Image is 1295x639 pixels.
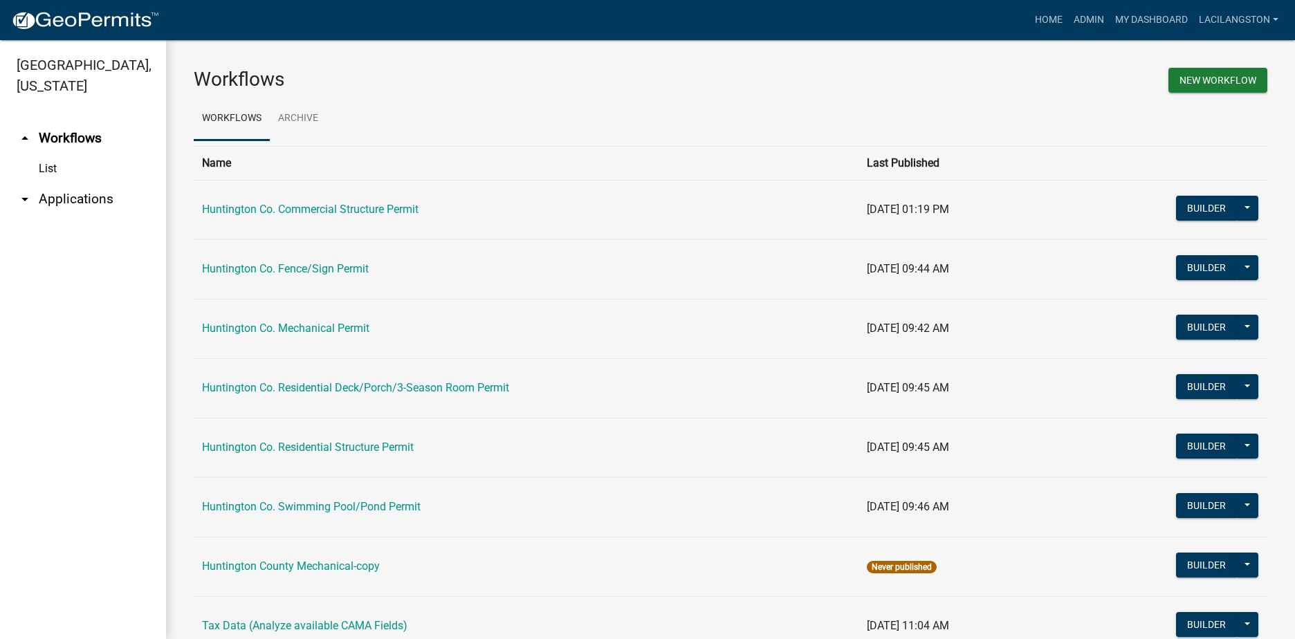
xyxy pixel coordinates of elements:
h3: Workflows [194,68,720,91]
a: My Dashboard [1110,7,1193,33]
span: [DATE] 09:45 AM [867,381,949,394]
span: [DATE] 09:45 AM [867,441,949,454]
span: [DATE] 09:42 AM [867,322,949,335]
button: Builder [1176,553,1237,577]
span: [DATE] 09:44 AM [867,262,949,275]
a: Tax Data (Analyze available CAMA Fields) [202,619,407,632]
a: Huntington Co. Swimming Pool/Pond Permit [202,500,421,513]
a: Workflows [194,97,270,141]
button: Builder [1176,374,1237,399]
button: Builder [1176,255,1237,280]
a: Huntington County Mechanical-copy [202,559,380,573]
a: Huntington Co. Commercial Structure Permit [202,203,419,216]
a: Huntington Co. Mechanical Permit [202,322,369,335]
a: Archive [270,97,327,141]
button: Builder [1176,315,1237,340]
th: Last Published [858,146,1062,180]
a: LaciLangston [1193,7,1284,33]
i: arrow_drop_down [17,191,33,207]
a: Huntington Co. Residential Deck/Porch/3-Season Room Permit [202,381,509,394]
span: [DATE] 09:46 AM [867,500,949,513]
button: Builder [1176,434,1237,459]
button: New Workflow [1168,68,1267,93]
i: arrow_drop_up [17,130,33,147]
span: [DATE] 01:19 PM [867,203,949,216]
span: [DATE] 11:04 AM [867,619,949,632]
span: Never published [867,561,937,573]
a: Admin [1068,7,1110,33]
button: Builder [1176,196,1237,221]
th: Name [194,146,858,180]
button: Builder [1176,612,1237,637]
a: Home [1029,7,1068,33]
button: Builder [1176,493,1237,518]
a: Huntington Co. Residential Structure Permit [202,441,414,454]
a: Huntington Co. Fence/Sign Permit [202,262,369,275]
